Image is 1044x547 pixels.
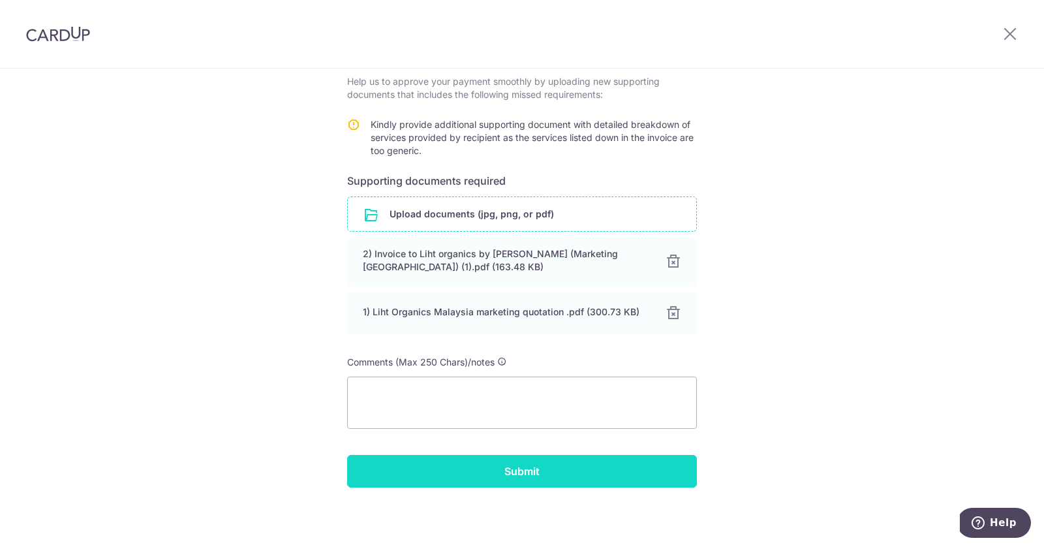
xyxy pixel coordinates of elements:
div: 1) Liht Organics Malaysia marketing quotation .pdf (300.73 KB) [363,305,650,319]
p: Help us to approve your payment smoothly by uploading new supporting documents that includes the ... [347,75,697,101]
span: Comments (Max 250 Chars)/notes [347,356,495,367]
input: Submit [347,455,697,488]
div: Upload documents (jpg, png, or pdf) [347,196,697,232]
div: 2) Invoice to Liht organics by [PERSON_NAME] (Marketing [GEOGRAPHIC_DATA]) (1).pdf (163.48 KB) [363,247,650,273]
span: Kindly provide additional supporting document with detailed breakdown of services provided by rec... [371,119,694,156]
h6: Supporting documents required [347,173,697,189]
img: CardUp [26,26,90,42]
iframe: Opens a widget where you can find more information [960,508,1031,540]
